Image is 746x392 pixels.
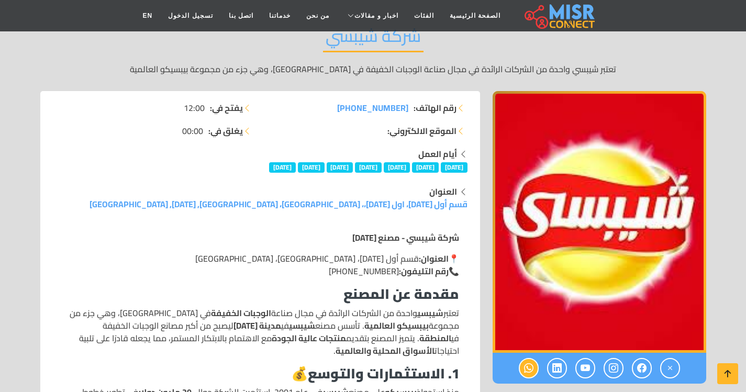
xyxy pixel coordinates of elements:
strong: أيام العمل [418,146,457,162]
span: [DATE] [412,162,439,173]
a: قسم أول [DATE]، اول [DATE]،، [GEOGRAPHIC_DATA]، [GEOGRAPHIC_DATA], [DATE], [GEOGRAPHIC_DATA] [90,196,467,212]
strong: الوجبات الخفيفة [211,305,271,321]
a: من نحن [298,6,337,26]
span: 12:00 [184,102,205,114]
p: تعتبر واحدة من الشركات الرائدة في مجال صناعة في [GEOGRAPHIC_DATA]، وهي جزء من مجموعة . تأسس مصنع ... [61,307,459,357]
a: EN [135,6,161,26]
span: [PHONE_NUMBER] [337,100,408,116]
span: [DATE] [384,162,410,173]
a: الصفحة الرئيسية [442,6,508,26]
strong: يفتح في: [210,102,243,114]
strong: رقم التليفون: [399,263,449,279]
strong: يغلق في: [208,125,243,137]
span: [DATE] [441,162,467,173]
a: [PHONE_NUMBER] [337,102,408,114]
strong: مقدمة عن المصنع [343,281,459,307]
strong: مدينة [DATE] [233,318,281,333]
img: شركة شيبسي [493,91,706,353]
a: الفئات [406,6,442,26]
span: 00:00 [182,125,203,137]
strong: العنوان [429,184,457,199]
span: [DATE] [355,162,382,173]
strong: العنوان: [419,251,449,266]
div: 1 / 1 [493,91,706,353]
strong: بيبسيكو العالمية [364,318,429,333]
h3: 💰 [61,365,459,382]
strong: شيبسي [289,318,315,333]
strong: شركة شيبسي - مصنع [DATE] [352,230,459,245]
span: [DATE] [269,162,296,173]
span: [DATE] [327,162,353,173]
strong: الموقع الالكتروني: [387,125,456,137]
img: main.misr_connect [525,3,595,29]
strong: شيبسي [417,305,443,321]
strong: رقم الهاتف: [414,102,456,114]
a: خدماتنا [261,6,298,26]
strong: منتجات عالية الجودة [272,330,346,346]
strong: 1. الاستثمارات والتوسع [308,361,459,386]
span: [DATE] [298,162,325,173]
h2: شركة شيبسي [323,26,424,52]
strong: الأسواق المحلية والعالمية [336,343,435,359]
a: اتصل بنا [221,6,261,26]
p: تعتبر شيبسي واحدة من الشركات الرائدة في مجال صناعة الوجبات الخفيفة في [GEOGRAPHIC_DATA]، وهي جزء ... [40,63,706,75]
p: 📍 قسم أول [DATE]، [GEOGRAPHIC_DATA]، [GEOGRAPHIC_DATA] 📞 [PHONE_NUMBER] [61,252,459,277]
a: اخبار و مقالات [337,6,406,26]
span: اخبار و مقالات [354,11,398,20]
a: تسجيل الدخول [160,6,220,26]
strong: المنطقة [419,330,451,346]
